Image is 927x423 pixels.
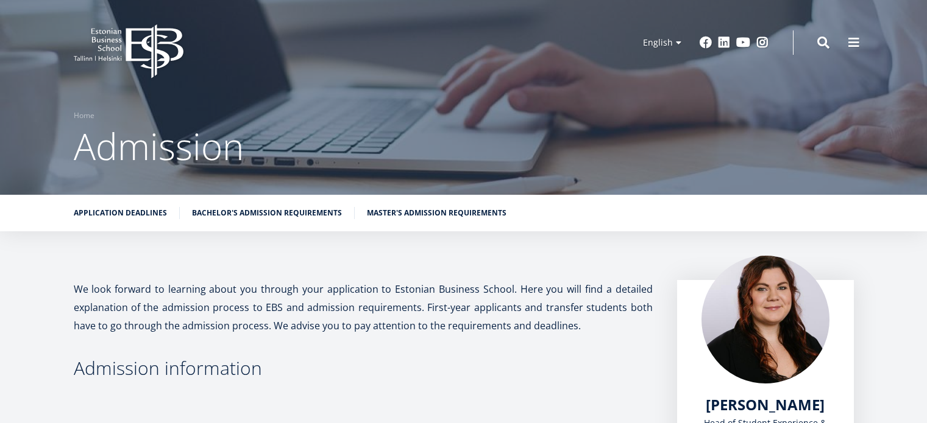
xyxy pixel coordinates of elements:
[367,207,506,219] a: Master's admission requirements
[74,207,167,219] a: Application deadlines
[74,110,94,122] a: Home
[718,37,730,49] a: Linkedin
[701,256,829,383] img: liina reimann
[706,394,825,414] span: [PERSON_NAME]
[74,280,653,335] p: We look forward to learning about you through your application to Estonian Business School. Here ...
[756,37,769,49] a: Instagram
[706,396,825,414] a: [PERSON_NAME]
[74,121,244,171] span: Admission
[192,207,342,219] a: Bachelor's admission requirements
[736,37,750,49] a: Youtube
[74,359,653,377] h3: Admission information
[700,37,712,49] a: Facebook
